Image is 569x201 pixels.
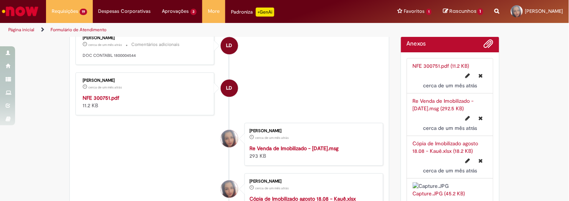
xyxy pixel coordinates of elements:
span: Aprovações [162,8,189,15]
span: Favoritos [404,8,425,15]
a: NFE 300751.pdf (11.2 KB) [413,62,469,69]
a: Formulário de Atendimento [51,27,106,33]
span: 19 [80,9,87,15]
span: cerca de um mês atrás [88,85,122,90]
a: Rascunhos [443,8,483,15]
button: Editar nome de arquivo Re Venda de Imobilizado - Agosto 2025.msg [461,112,475,124]
span: Rascunhos [449,8,477,15]
button: Editar nome de arquivo Cópia de Imobilizado agosto 18.08 - Kauê.xlsx [461,155,475,167]
span: Requisições [52,8,78,15]
a: Página inicial [8,27,34,33]
button: Excluir Cópia de Imobilizado agosto 18.08 - Kauê.xlsx [474,155,487,167]
button: Editar nome de arquivo NFE 300751.pdf [461,70,475,82]
img: Capture.JPG [413,182,488,190]
div: [PERSON_NAME] [250,129,375,133]
img: ServiceNow [1,4,40,19]
span: cerca de um mês atrás [423,82,477,89]
span: cerca de um mês atrás [423,125,477,131]
a: Capture.JPG (45.2 KB) [413,190,465,197]
time: 28/08/2025 16:26:17 [423,82,477,89]
time: 28/08/2025 16:26:17 [88,85,122,90]
span: [PERSON_NAME] [525,8,563,14]
time: 28/08/2025 11:55:37 [423,167,477,174]
span: cerca de um mês atrás [423,167,477,174]
span: Despesas Corporativas [98,8,151,15]
time: 28/08/2025 16:34:43 [88,43,122,47]
span: cerca de um mês atrás [88,43,122,47]
time: 28/08/2025 11:55:49 [423,125,477,131]
div: [PERSON_NAME] [250,179,375,184]
a: NFE 300751.pdf [83,94,119,101]
ul: Trilhas de página [6,23,374,37]
a: Re Venda de Imobilizado - [DATE].msg (292.5 KB) [413,97,474,112]
span: cerca de um mês atrás [255,136,289,140]
p: DOC CONTABIL 1800004544 [83,53,208,59]
button: Excluir NFE 300751.pdf [474,70,487,82]
div: Cintia De Castro Loredo [221,130,238,147]
span: cerca de um mês atrás [255,186,289,190]
div: Larissa Davide [221,79,238,97]
div: 293 KB [250,145,375,160]
span: LD [226,79,232,97]
a: Cópia de Imobilizado agosto 18.08 - Kauê.xlsx (18.2 KB) [413,140,478,154]
time: 28/08/2025 11:55:49 [255,136,289,140]
div: Cintia De Castro Loredo [221,180,238,198]
p: +GenAi [256,8,274,17]
div: 11.2 KB [83,94,208,109]
span: 1 [478,8,483,15]
button: Adicionar anexos [484,39,494,52]
span: LD [226,37,232,55]
span: 1 [426,9,432,15]
button: Excluir Re Venda de Imobilizado - Agosto 2025.msg [474,112,487,124]
div: [PERSON_NAME] [83,78,208,83]
span: More [208,8,220,15]
a: Re Venda de Imobilizado - [DATE].msg [250,145,339,152]
div: Padroniza [231,8,274,17]
h2: Anexos [407,41,426,47]
div: Larissa Davide [221,37,238,54]
div: [PERSON_NAME] [83,36,208,40]
span: 3 [191,9,197,15]
small: Comentários adicionais [131,41,180,48]
time: 28/08/2025 11:55:37 [255,186,289,190]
